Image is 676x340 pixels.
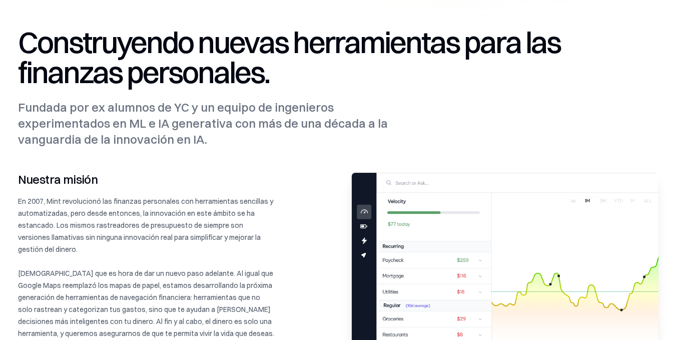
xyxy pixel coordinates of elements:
font: Fundada por ex alumnos de YC y un equipo de ingenieros experimentados en ML e IA generativa con m... [18,100,388,147]
font: En 2007, Mint revolucionó las finanzas personales con herramientas sencillas y automatizadas, per... [18,197,273,254]
font: Nuestra misión [18,172,98,187]
font: Construyendo nuevas herramientas para las finanzas personales. [18,24,560,91]
font: [DEMOGRAPHIC_DATA] que es hora de dar un nuevo paso adelante. Al igual que Google Maps reemplazó ... [18,269,274,338]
